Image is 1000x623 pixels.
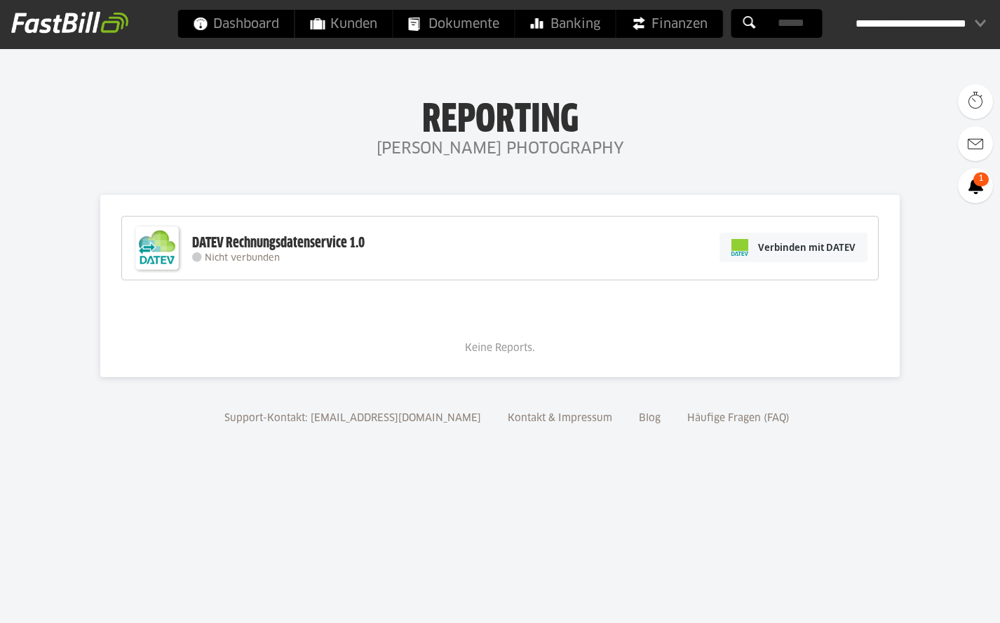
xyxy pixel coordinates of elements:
img: fastbill_logo_white.png [11,11,128,34]
a: Dokumente [393,10,515,38]
span: Nicht verbunden [205,254,280,263]
span: Finanzen [632,10,708,38]
img: pi-datev-logo-farbig-24.svg [731,239,748,256]
div: DATEV Rechnungsdatenservice 1.0 [192,234,365,252]
a: Kontakt & Impressum [503,413,617,423]
span: Keine Reports. [465,343,535,353]
span: Banking [531,10,600,38]
h1: Reporting [140,99,860,135]
a: Blog [634,413,665,423]
span: Kunden [311,10,377,38]
iframe: Öffnet ein Widget, in dem Sie weitere Informationen finden [891,581,986,616]
a: Häufige Fragen (FAQ) [682,413,795,423]
img: DATEV-Datenservice Logo [129,220,185,276]
a: Finanzen [616,10,723,38]
span: Verbinden mit DATEV [758,240,856,254]
span: Dashboard [194,10,279,38]
span: 1 [973,172,989,186]
span: Dokumente [409,10,499,38]
a: 1 [958,168,993,203]
a: Verbinden mit DATEV [719,233,867,262]
a: Dashboard [178,10,295,38]
a: Kunden [295,10,393,38]
a: Banking [515,10,616,38]
a: Support-Kontakt: [EMAIL_ADDRESS][DOMAIN_NAME] [219,413,486,423]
